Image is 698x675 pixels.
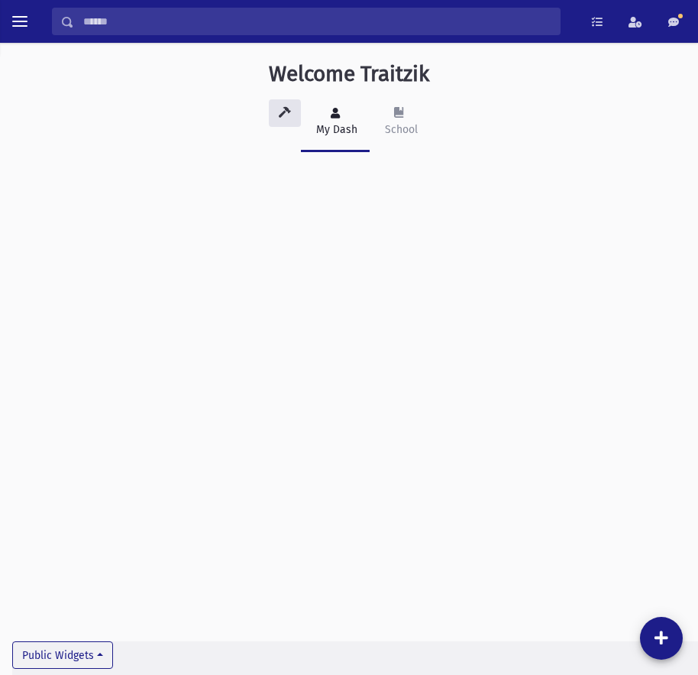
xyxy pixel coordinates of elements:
[12,641,113,669] button: Public Widgets
[370,93,430,152] a: School
[301,93,370,152] a: My Dash
[313,122,357,138] div: My Dash
[6,8,34,35] button: toggle menu
[269,61,429,87] h3: Welcome Traitzik
[74,8,560,35] input: Search
[382,122,418,138] div: School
